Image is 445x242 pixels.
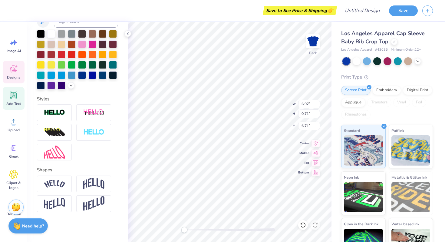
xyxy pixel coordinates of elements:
[7,49,21,53] span: Image AI
[372,86,401,95] div: Embroidery
[344,127,360,134] span: Standard
[367,98,391,107] div: Transfers
[44,180,65,188] img: Arc
[298,151,309,156] span: Middle
[37,166,52,173] label: Shapes
[341,74,433,81] div: Print Type
[307,35,319,47] img: Back
[83,129,104,136] img: Negative Space
[344,182,383,212] img: Neon Ink
[391,135,430,166] img: Puff Ink
[44,146,65,159] img: Free Distort
[391,47,421,52] span: Minimum Order: 12 +
[391,127,404,134] span: Puff Ink
[391,221,419,227] span: Water based Ink
[391,182,430,212] img: Metallic & Glitter Ink
[389,5,418,16] button: Save
[44,109,65,116] img: Stroke
[4,180,24,190] span: Clipart & logos
[344,135,383,166] img: Standard
[298,141,309,146] span: Center
[340,5,384,17] input: Untitled Design
[391,174,427,180] span: Metallic & Glitter Ink
[341,30,425,45] span: Los Angeles Apparel Cap Sleeve Baby Rib Crop Top
[327,7,334,14] span: 👉
[341,47,372,52] span: Los Angeles Apparel
[181,227,187,233] div: Accessibility label
[6,101,21,106] span: Add Text
[264,6,335,15] div: Save to See Price & Shipping
[393,98,410,107] div: Vinyl
[37,96,49,103] label: Styles
[309,50,317,56] div: Back
[341,98,365,107] div: Applique
[83,196,104,211] img: Rise
[9,154,18,159] span: Greek
[44,198,65,210] img: Flag
[341,110,371,119] div: Rhinestones
[412,98,426,107] div: Foil
[341,86,371,95] div: Screen Print
[344,221,378,227] span: Glow in the Dark Ink
[298,170,309,175] span: Bottom
[403,86,432,95] div: Digital Print
[7,75,20,80] span: Designs
[6,212,21,217] span: Decorate
[8,128,20,133] span: Upload
[344,174,359,180] span: Neon Ink
[83,109,104,116] img: Shadow
[44,128,65,137] img: 3D Illusion
[22,223,44,229] strong: Need help?
[298,160,309,165] span: Top
[375,47,388,52] span: # 43035
[83,178,104,190] img: Arch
